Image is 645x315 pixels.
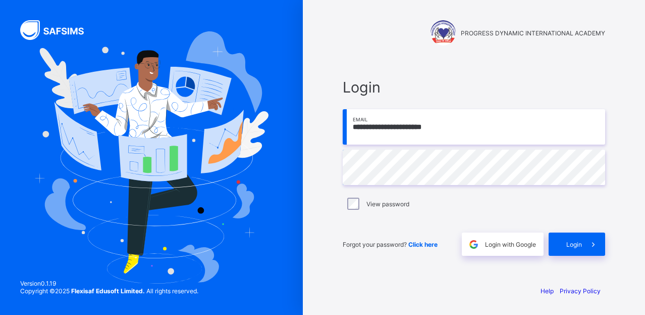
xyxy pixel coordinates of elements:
[366,200,409,208] label: View password
[20,287,198,295] span: Copyright © 2025 All rights reserved.
[541,287,554,295] a: Help
[343,241,438,248] span: Forgot your password?
[34,31,268,283] img: Hero Image
[71,287,145,295] strong: Flexisaf Edusoft Limited.
[408,241,438,248] a: Click here
[560,287,601,295] a: Privacy Policy
[566,241,582,248] span: Login
[20,280,198,287] span: Version 0.1.19
[343,78,605,96] span: Login
[461,29,605,37] span: PROGRESS DYNAMIC INTERNATIONAL ACADEMY
[468,239,479,250] img: google.396cfc9801f0270233282035f929180a.svg
[485,241,536,248] span: Login with Google
[20,20,96,40] img: SAFSIMS Logo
